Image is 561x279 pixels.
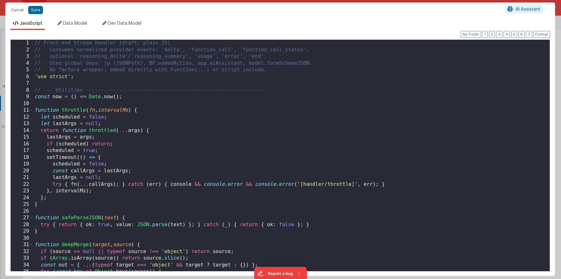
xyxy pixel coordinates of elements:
[511,31,517,38] button: 5
[11,154,33,161] div: 18
[11,215,33,221] div: 27
[11,255,33,262] div: 33
[11,188,33,195] div: 23
[11,195,33,201] div: 24
[496,31,502,38] button: 3
[11,208,33,215] div: 26
[11,262,33,269] div: 34
[63,20,87,26] span: Data Model
[11,94,33,100] div: 9
[11,67,33,74] div: 5
[11,228,33,235] div: 29
[28,6,43,14] button: Save
[11,60,33,67] div: 4
[11,161,33,168] div: 19
[11,40,33,47] div: 1
[505,5,543,13] button: AI Assistant
[11,201,33,208] div: 25
[11,120,33,127] div: 13
[11,221,33,228] div: 28
[11,80,33,87] div: 7
[11,168,33,175] div: 20
[461,31,481,38] button: No Folds
[11,174,33,181] div: 21
[489,31,495,38] button: 2
[11,127,33,134] div: 14
[11,235,33,242] div: 30
[108,20,141,26] span: Dev Data Model
[11,114,33,121] div: 12
[518,31,525,38] button: 6
[11,147,33,154] div: 17
[504,31,510,38] button: 4
[11,134,33,141] div: 15
[11,248,33,255] div: 32
[8,6,27,14] button: Cancel
[11,74,33,80] div: 6
[516,6,540,12] span: AI Assistant
[20,20,42,26] span: JavaScript
[533,31,550,38] button: Format
[11,87,33,94] div: 8
[11,181,33,188] div: 22
[11,241,33,248] div: 31
[482,31,488,38] button: 1
[11,100,33,107] div: 10
[11,107,33,114] div: 11
[526,31,532,38] button: 7
[11,141,33,148] div: 16
[11,53,33,60] div: 3
[11,47,33,53] div: 2
[11,268,33,275] div: 35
